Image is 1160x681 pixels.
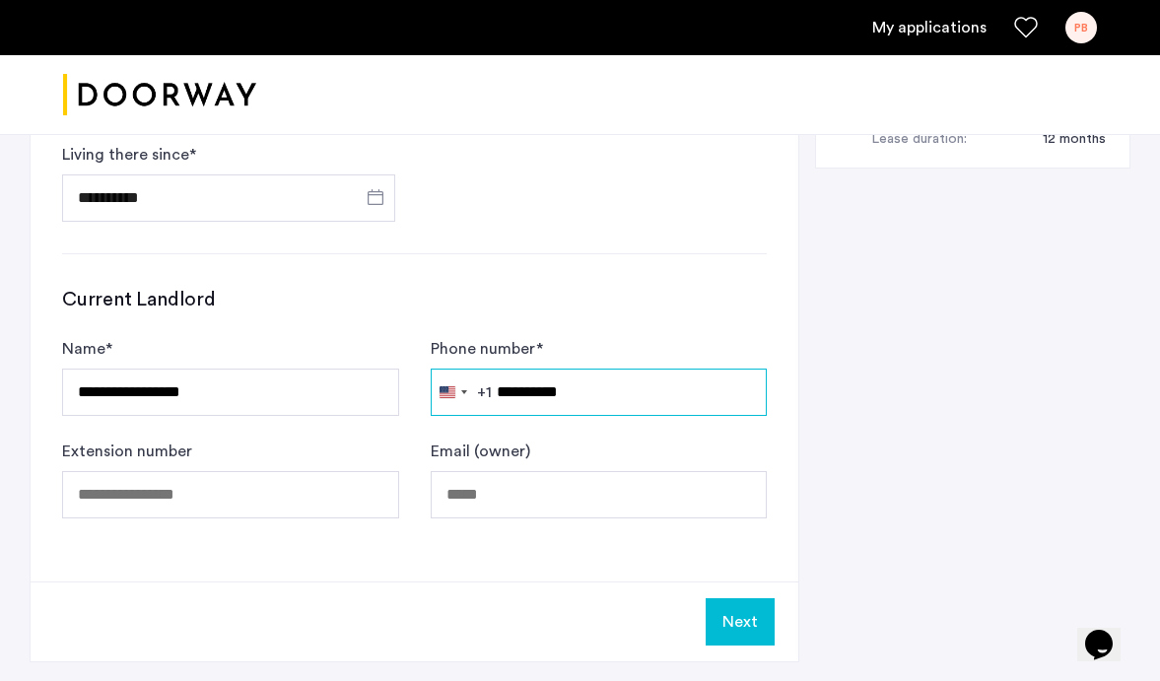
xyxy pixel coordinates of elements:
[62,337,112,361] label: Name *
[432,370,492,415] button: Selected country
[62,143,196,167] label: Living there since *
[63,58,256,132] a: Cazamio logo
[1014,16,1038,39] a: Favorites
[1077,602,1140,661] iframe: chat widget
[477,380,492,404] div: +1
[871,128,967,152] div: Lease duration:
[431,337,543,361] label: Phone number *
[364,185,387,209] button: Open calendar
[706,598,775,646] button: Next
[1065,12,1097,43] div: PB
[872,16,987,39] a: My application
[431,440,530,463] label: Email (owner)
[1023,128,1106,152] div: 12 months
[63,58,256,132] img: logo
[62,440,192,463] label: Extension number
[62,286,767,313] h3: Current Landlord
